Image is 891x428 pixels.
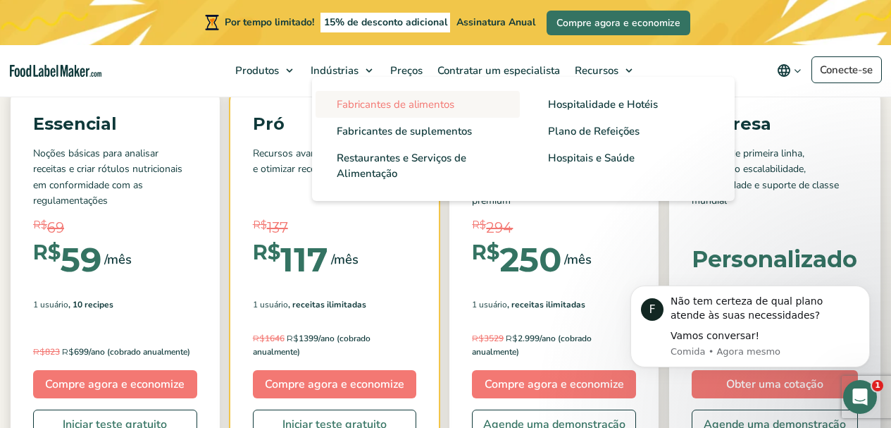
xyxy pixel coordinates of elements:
[225,16,314,29] font: Por tempo limitado!
[62,346,74,357] font: R$
[253,333,265,343] font: R$
[280,239,328,280] font: 117
[472,218,486,231] font: R$
[253,240,280,264] font: R$
[486,219,513,236] font: 294
[383,45,427,96] a: Preços
[33,114,117,134] font: Essencial
[316,91,520,118] a: Fabricantes de alimentos
[472,370,636,398] a: Compre agora e economize
[472,333,484,343] font: R$
[499,239,561,280] font: 250
[337,97,454,111] font: Fabricantes de alimentos
[506,333,518,343] font: R$
[228,45,300,96] a: Produtos
[843,380,877,414] iframe: Chat ao vivo do Intercom
[564,250,592,268] font: /mês
[548,124,640,138] font: Plano de Refeições
[33,147,182,207] font: Noções básicas para analisar receitas e criar rótulos nutricionais em conformidade com as regulam...
[74,346,190,357] font: 699/ano (cobrado anualmente)
[253,333,370,357] font: 1399/ano (cobrado anualmente)
[33,299,68,310] font: 1 usuário
[430,45,564,96] a: Contratar um especialista
[47,219,64,236] font: 69
[390,63,423,78] font: Preços
[527,118,731,145] a: Plano de Refeições
[548,97,658,111] font: Hospitalidade e Hotéis
[456,16,535,29] font: Assinatura Anual
[311,63,359,78] font: Indústrias
[33,370,197,398] a: Compre agora e economize
[556,16,680,30] font: Compre agora e economize
[337,124,472,138] font: Fabricantes de suplementos
[316,145,520,187] a: Restaurantes e Serviços de Alimentação
[235,63,279,78] font: Produtos
[472,299,507,310] font: 1 usuário
[265,377,404,392] font: Compre agora e economize
[253,147,405,176] font: Recursos avançados para entender e otimizar receitas
[33,218,47,231] font: R$
[324,16,447,29] font: 15% de desconto adicional
[253,370,417,398] a: Compre agora e economize
[485,377,624,392] font: Compre agora e economize
[484,333,504,344] font: 3529
[33,346,45,357] font: R$
[568,45,640,96] a: Recursos
[33,240,61,264] font: R$
[547,11,690,35] a: Compre agora e economize
[253,299,288,310] font: 1 usuário
[820,63,873,77] font: Conecte-se
[692,147,839,207] font: Solução de primeira linha, oferecendo escalabilidade, confiabilidade e suporte de classe mundial
[437,63,560,78] font: Contratar um especialista
[527,145,731,171] a: Hospitais e Saúde
[304,45,380,96] a: Indústrias
[316,118,520,145] a: Fabricantes de suplementos
[548,151,635,165] font: Hospitais e Saúde
[527,91,731,118] a: Hospitalidade e Hotéis
[253,114,285,134] font: Pró
[265,333,285,344] font: 1646
[609,264,891,390] iframe: Mensagem de notificação do intercomunicador
[45,377,185,392] font: Compre agora e economize
[331,250,359,268] font: /mês
[45,346,60,357] font: 823
[472,333,592,357] font: 2.999/ano (cobrado anualmente)
[692,245,857,273] font: Personalizado
[337,151,466,181] font: Restaurantes e Serviços de Alimentação
[267,219,288,236] font: 137
[104,250,132,268] font: /mês
[811,56,882,83] a: Conecte-se
[472,240,499,264] font: R$
[288,299,366,310] font: , Receitas ilimitadas
[253,218,267,231] font: R$
[68,298,113,311] span: , 10 Recipes
[287,333,299,343] font: R$
[507,299,585,310] font: , Receitas ilimitadas
[875,381,880,390] font: 1
[726,377,823,392] font: Obter uma cotação
[575,63,618,78] font: Recursos
[61,239,101,280] font: 59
